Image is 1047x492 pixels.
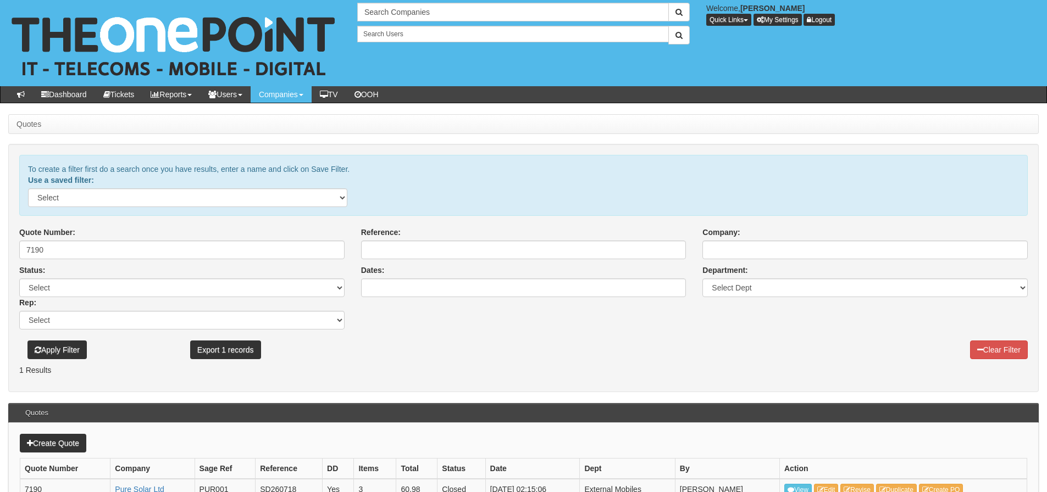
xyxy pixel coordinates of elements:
li: Quotes [16,119,41,130]
a: Tickets [95,86,143,103]
label: Use a saved filter: [28,175,94,186]
a: Companies [251,86,312,103]
label: Department: [702,265,747,276]
a: Reports [142,86,200,103]
th: By [675,458,779,479]
a: My Settings [754,14,802,26]
button: Quick Links [706,14,751,26]
button: Apply Filter [27,340,87,359]
p: To create a filter first do a search once you have results, enter a name and click on Save Filter. [28,164,1019,175]
a: OOH [346,86,387,103]
th: Quote Number [20,458,110,479]
a: Users [200,86,251,103]
label: Company: [702,227,740,238]
th: Status [437,458,485,479]
th: Total [396,458,437,479]
a: Export 1 records [190,340,261,359]
label: Reference: [361,227,401,238]
p: 1 Results [19,365,1028,376]
a: Create Quote [20,434,86,452]
th: Action [780,458,1027,479]
a: TV [312,86,346,103]
th: DD [323,458,354,479]
th: Sage Ref [195,458,256,479]
label: Status: [19,265,45,276]
a: Dashboard [33,86,95,103]
th: Date [485,458,580,479]
a: Logout [804,14,835,26]
input: Search Users [357,26,669,42]
label: Quote Number: [19,227,75,238]
th: Dept [580,458,675,479]
th: Items [354,458,396,479]
label: Dates: [361,265,385,276]
th: Reference [256,458,323,479]
h3: Quotes [20,404,54,422]
label: Rep: [19,297,36,308]
a: Clear Filter [970,340,1028,359]
div: Welcome, [698,3,1047,26]
b: [PERSON_NAME] [740,4,805,13]
th: Company [110,458,195,479]
input: Search Companies [357,3,669,21]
